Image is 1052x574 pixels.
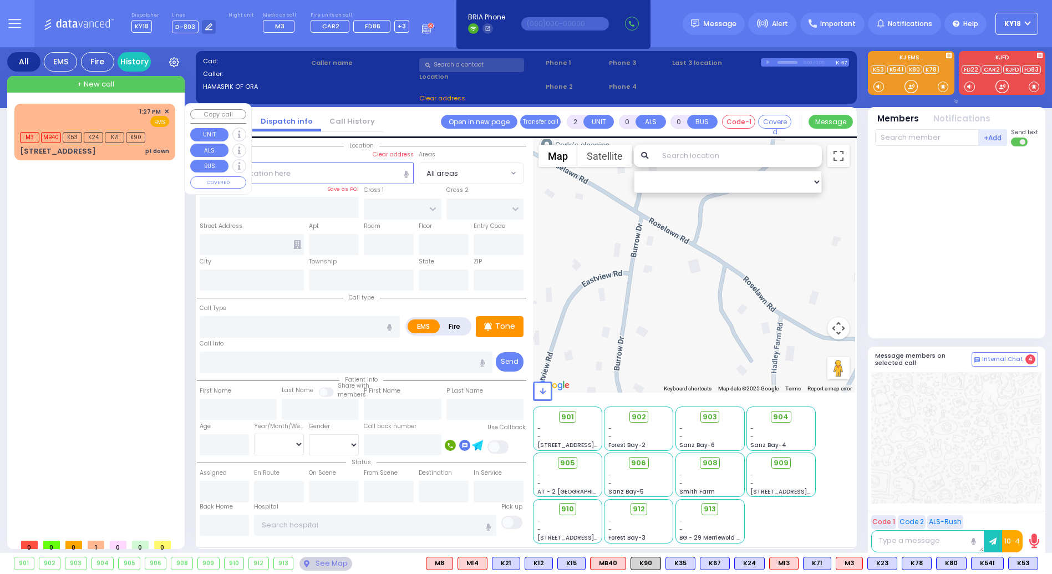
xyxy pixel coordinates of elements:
[419,469,452,478] label: Destination
[200,162,414,184] input: Search location here
[299,557,352,571] div: See map
[774,458,789,469] span: 909
[537,525,541,534] span: -
[200,502,233,511] label: Back Home
[836,557,863,570] div: ALS
[871,65,886,74] a: K53
[546,82,605,92] span: Phone 2
[7,52,40,72] div: All
[875,129,979,146] input: Search member
[419,150,435,159] label: Areas
[633,504,645,515] span: 912
[836,557,863,570] div: M3
[982,65,1002,74] a: CAR2
[419,94,465,103] span: Clear address
[426,557,453,570] div: M8
[609,82,668,92] span: Phone 4
[364,186,384,195] label: Cross 1
[20,132,39,143] span: M3
[364,469,398,478] label: From Scene
[118,52,151,72] a: History
[608,525,612,534] span: -
[679,517,683,525] span: -
[963,19,978,29] span: Help
[537,424,541,433] span: -
[803,557,831,570] div: K71
[631,557,661,570] div: K90
[590,557,626,570] div: MB40
[888,19,932,29] span: Notifications
[274,557,293,570] div: 913
[43,541,60,549] span: 0
[44,52,77,72] div: EMS
[655,145,822,167] input: Search location
[809,115,853,129] button: Message
[750,433,754,441] span: -
[898,515,926,529] button: Code 2
[254,515,496,536] input: Search hospital
[487,423,526,432] label: Use Callback
[81,52,114,72] div: Fire
[521,17,609,31] input: (000)000-00000
[344,141,379,150] span: Location
[338,382,369,390] small: Share with
[474,469,502,478] label: In Service
[608,534,646,542] span: Forest Bay-3
[365,22,380,31] span: FD86
[249,557,268,570] div: 912
[590,557,626,570] div: ALS
[769,557,799,570] div: M13
[419,222,432,231] label: Floor
[538,145,577,167] button: Show street map
[419,257,434,266] label: State
[496,352,524,372] button: Send
[803,557,831,570] div: BLS
[902,557,932,570] div: BLS
[933,113,990,125] button: Notifications
[1011,136,1029,148] label: Turn off text
[439,319,470,333] label: Fire
[200,469,227,478] label: Assigned
[875,352,972,367] h5: Message members on selected call
[254,502,278,511] label: Hospital
[132,541,149,549] span: 0
[203,57,308,66] label: Cad:
[327,185,359,193] label: Save as POI
[537,517,541,525] span: -
[282,386,313,395] label: Last Name
[632,412,646,423] span: 902
[203,82,308,92] label: HAMASPIK OF ORA
[537,487,619,496] span: AT - 2 [GEOGRAPHIC_DATA]
[758,115,791,129] button: Covered
[364,387,400,395] label: P First Name
[608,517,612,525] span: -
[1008,557,1038,570] div: K53
[126,132,145,143] span: K90
[1008,557,1038,570] div: BLS
[773,412,789,423] span: 904
[927,515,963,529] button: ALS-Rush
[631,458,646,469] span: 906
[557,557,586,570] div: K15
[772,19,788,29] span: Alert
[936,557,967,570] div: K80
[974,357,980,363] img: comment-alt.png
[971,557,1004,570] div: BLS
[446,186,469,195] label: Cross 2
[254,422,304,431] div: Year/Month/Week/Day
[769,557,799,570] div: ALS
[959,55,1045,63] label: KJFD
[474,257,482,266] label: ZIP
[150,116,169,127] span: EMS
[373,150,414,159] label: Clear address
[679,525,683,534] span: -
[972,352,1038,367] button: Internal Chat 4
[200,422,211,431] label: Age
[525,557,553,570] div: BLS
[293,240,301,249] span: Other building occupants
[309,469,336,478] label: On Scene
[704,504,716,515] span: 913
[84,132,103,143] span: K24
[537,479,541,487] span: -
[608,487,644,496] span: Sanz Bay-5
